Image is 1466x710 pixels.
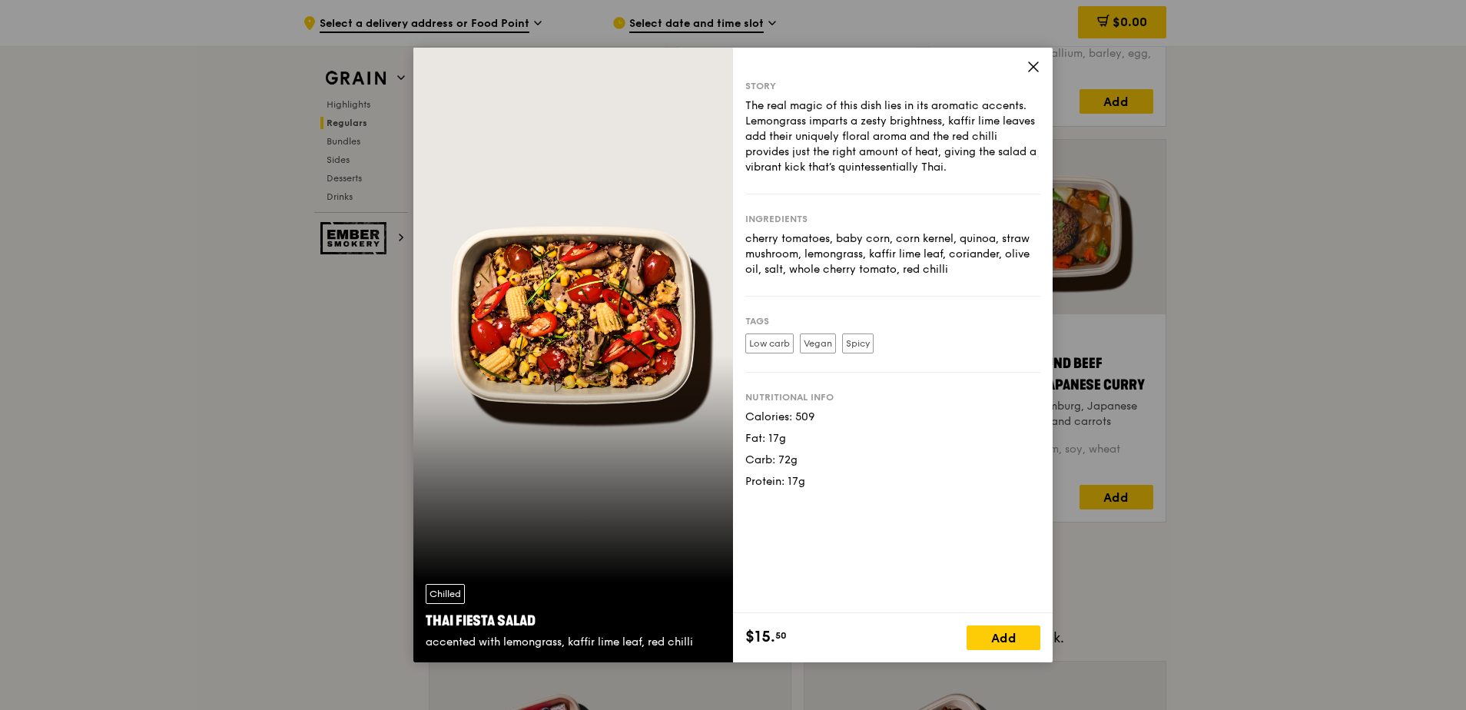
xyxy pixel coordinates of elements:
div: Tags [745,315,1040,327]
div: Nutritional info [745,391,1040,403]
div: Ingredients [745,213,1040,225]
div: Thai Fiesta Salad [426,610,721,632]
div: Protein: 17g [745,474,1040,489]
label: Low carb [745,333,794,353]
div: Story [745,80,1040,92]
label: Spicy [842,333,874,353]
div: cherry tomatoes, baby corn, corn kernel, quinoa, straw mushroom, lemongrass, kaffir lime leaf, co... [745,231,1040,277]
div: Carb: 72g [745,453,1040,468]
span: $15. [745,625,775,649]
span: 50 [775,629,787,642]
div: Add [967,625,1040,650]
div: Fat: 17g [745,431,1040,446]
div: Chilled [426,584,465,604]
label: Vegan [800,333,836,353]
div: The real magic of this dish lies in its aromatic accents. Lemongrass imparts a zesty brightness, ... [745,98,1040,175]
div: accented with lemongrass, kaffir lime leaf, red chilli [426,635,721,650]
div: Calories: 509 [745,410,1040,425]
